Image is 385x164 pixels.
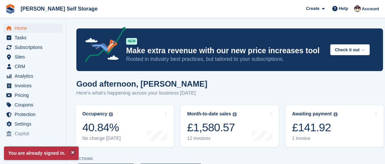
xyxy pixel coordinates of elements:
[334,112,338,116] img: icon-info-grey-7440780725fd019a000dd9b08b2336e03edf1995a4989e88bcd33f0948082b44.svg
[76,79,207,88] h1: Good afternoon, [PERSON_NAME]
[126,56,325,63] p: Rooted in industry best practices, but tailored to your subscriptions.
[109,112,113,116] img: icon-info-grey-7440780725fd019a000dd9b08b2336e03edf1995a4989e88bcd33f0948082b44.svg
[3,129,63,138] a: menu
[3,23,63,33] a: menu
[3,43,63,52] a: menu
[15,62,54,71] span: CRM
[126,46,325,56] p: Make extra revenue with our new price increases tool
[233,112,237,116] img: icon-info-grey-7440780725fd019a000dd9b08b2336e03edf1995a4989e88bcd33f0948082b44.svg
[82,136,121,141] div: No change [DATE]
[15,81,54,90] span: Invoices
[3,100,63,109] a: menu
[354,5,361,12] img: Jacob Esser
[15,100,54,109] span: Coupons
[362,6,379,12] span: Account
[15,33,54,42] span: Tasks
[82,111,107,117] div: Occupancy
[3,110,63,119] a: menu
[15,52,54,61] span: Sites
[76,89,207,97] p: Here's what's happening across your business [DATE]
[126,38,137,45] div: NEW
[79,27,126,64] img: price-adjustments-announcement-icon-8257ccfd72463d97f412b2fc003d46551f7dbcb40ab6d574587a9cd5c0d94...
[306,5,319,12] span: Create
[3,33,63,42] a: menu
[15,110,54,119] span: Protection
[15,23,54,33] span: Home
[3,81,63,90] a: menu
[76,105,174,147] a: Occupancy 40.84% No change [DATE]
[76,157,383,161] p: ACTIONS
[18,3,100,14] a: [PERSON_NAME] Self Storage
[330,44,370,55] button: Check it out →
[15,71,54,81] span: Analytics
[15,43,54,52] span: Subscriptions
[15,129,54,138] span: Capital
[3,91,63,100] a: menu
[4,146,79,160] p: You are already signed in.
[3,71,63,81] a: menu
[292,136,338,141] div: 1 invoice
[285,105,384,147] a: Awaiting payment £141.92 1 invoice
[15,119,54,129] span: Settings
[5,4,15,14] img: stora-icon-8386f47178a22dfd0bd8f6a31ec36ba5ce8667c1dd55bd0f319d3a0aa187defe.svg
[339,5,348,12] span: Help
[292,111,332,117] div: Awaiting payment
[15,91,54,100] span: Pricing
[187,136,237,141] div: 12 invoices
[3,52,63,61] a: menu
[3,62,63,71] a: menu
[187,121,237,134] div: £1,580.57
[181,105,279,147] a: Month-to-date sales £1,580.57 12 invoices
[3,119,63,129] a: menu
[82,121,121,134] div: 40.84%
[292,121,338,134] div: £141.92
[187,111,231,117] div: Month-to-date sales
